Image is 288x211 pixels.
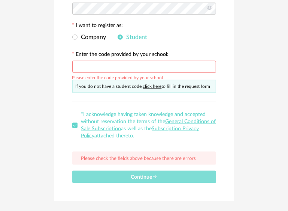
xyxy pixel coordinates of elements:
[72,74,163,80] div: Please enter the code provided by your school
[78,34,106,40] span: Company
[123,34,148,40] span: Student
[72,23,123,30] label: I want to register as:
[72,171,216,183] button: Continue
[72,52,169,59] label: Enter the code provided by your school:
[81,126,199,139] a: Subscription Privacy Policy
[81,112,216,139] span: *I acknowledge having taken knowledge and accepted without reservation the terms of the as well a...
[81,156,196,161] span: Please check the fields above because there are errors
[131,175,157,180] span: Continue
[143,84,162,89] a: click here
[72,80,216,93] div: If you do not have a student code, to fill in the request form
[81,119,216,131] a: General Conditions of Sale Subscription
